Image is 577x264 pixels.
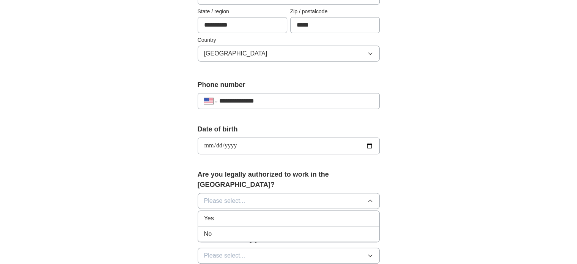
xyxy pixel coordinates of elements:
[198,124,380,134] label: Date of birth
[290,8,380,16] label: Zip / postalcode
[198,169,380,190] label: Are you legally authorized to work in the [GEOGRAPHIC_DATA]?
[204,214,214,223] span: Yes
[198,46,380,62] button: [GEOGRAPHIC_DATA]
[204,49,267,58] span: [GEOGRAPHIC_DATA]
[198,193,380,209] button: Please select...
[204,251,245,260] span: Please select...
[204,229,212,239] span: No
[198,80,380,90] label: Phone number
[198,248,380,264] button: Please select...
[204,196,245,206] span: Please select...
[198,36,380,44] label: Country
[198,8,287,16] label: State / region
